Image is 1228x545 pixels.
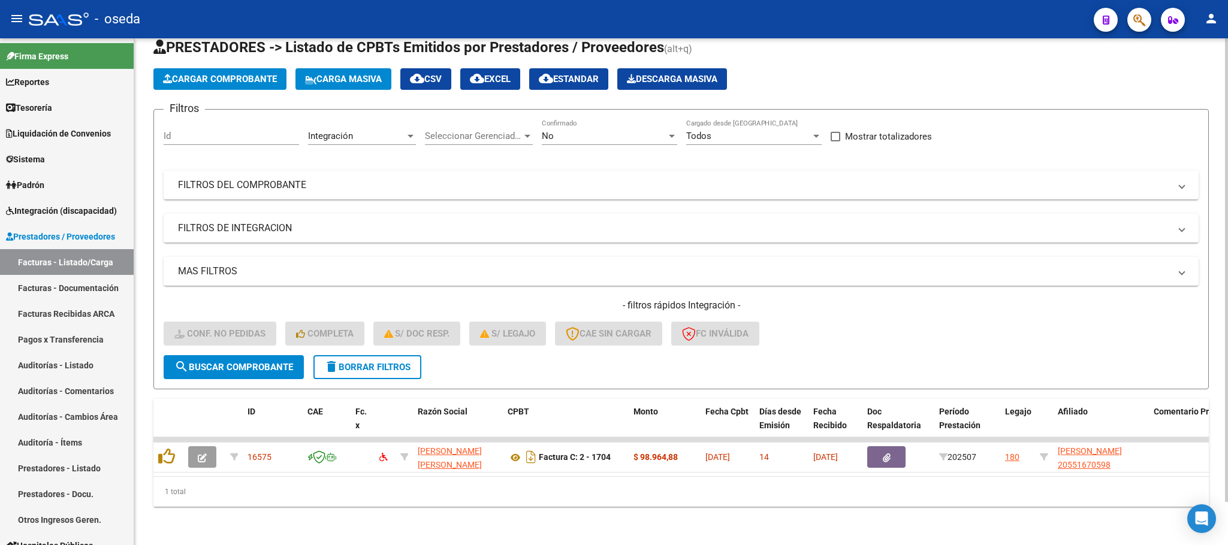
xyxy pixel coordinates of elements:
span: Completa [296,328,354,339]
datatable-header-cell: Legajo [1000,399,1035,452]
mat-expansion-panel-header: FILTROS DE INTEGRACION [164,214,1199,243]
datatable-header-cell: CAE [303,399,351,452]
datatable-header-cell: Período Prestación [934,399,1000,452]
span: Fc. x [355,407,367,430]
span: CPBT [508,407,529,416]
button: Completa [285,322,364,346]
span: Carga Masiva [305,74,382,84]
datatable-header-cell: Fecha Recibido [808,399,862,452]
datatable-header-cell: Días desde Emisión [755,399,808,452]
button: Carga Masiva [295,68,391,90]
span: Todos [686,131,711,141]
h3: Filtros [164,100,205,117]
span: [PERSON_NAME] 20551670598 [1058,446,1122,470]
button: CAE SIN CARGAR [555,322,662,346]
span: Fecha Cpbt [705,407,749,416]
span: CAE [307,407,323,416]
mat-icon: person [1204,11,1218,26]
div: Open Intercom Messenger [1187,504,1216,533]
i: Descargar documento [523,447,539,467]
datatable-header-cell: ID [243,399,303,452]
span: ID [248,407,255,416]
span: Período Prestación [939,407,980,430]
span: Seleccionar Gerenciador [425,131,522,141]
mat-icon: menu [10,11,24,26]
button: Cargar Comprobante [153,68,286,90]
span: Firma Express [6,50,68,63]
span: CSV [410,74,442,84]
span: [DATE] [705,452,730,462]
span: Integración [308,131,353,141]
span: Liquidación de Convenios [6,127,111,140]
button: EXCEL [460,68,520,90]
span: Prestadores / Proveedores [6,230,115,243]
strong: $ 98.964,88 [633,452,678,462]
span: EXCEL [470,74,511,84]
span: 16575 [248,452,271,462]
button: S/ Doc Resp. [373,322,461,346]
button: S/ legajo [469,322,546,346]
mat-icon: delete [324,359,339,374]
button: Estandar [529,68,608,90]
span: Integración (discapacidad) [6,204,117,217]
datatable-header-cell: Razón Social [413,399,503,452]
span: Descarga Masiva [627,74,717,84]
span: S/ legajo [480,328,535,339]
h4: - filtros rápidos Integración - [164,299,1199,312]
span: Estandar [539,74,599,84]
button: CSV [400,68,451,90]
mat-panel-title: MAS FILTROS [178,265,1170,278]
span: Sistema [6,153,45,166]
span: Afiliado [1058,407,1088,416]
mat-panel-title: FILTROS DEL COMPROBANTE [178,178,1170,192]
span: No [542,131,554,141]
mat-icon: cloud_download [410,71,424,86]
span: PRESTADORES -> Listado de CPBTs Emitidos por Prestadores / Proveedores [153,39,664,56]
mat-icon: cloud_download [470,71,484,86]
mat-expansion-panel-header: MAS FILTROS [164,257,1199,286]
button: Buscar Comprobante [164,355,304,379]
datatable-header-cell: Doc Respaldatoria [862,399,934,452]
button: FC Inválida [671,322,759,346]
datatable-header-cell: Fecha Cpbt [701,399,755,452]
span: - oseda [95,6,140,32]
button: Borrar Filtros [313,355,421,379]
mat-icon: search [174,359,189,374]
button: Conf. no pedidas [164,322,276,346]
span: Monto [633,407,658,416]
button: Descarga Masiva [617,68,727,90]
mat-panel-title: FILTROS DE INTEGRACION [178,222,1170,235]
span: Conf. no pedidas [174,328,265,339]
span: S/ Doc Resp. [384,328,450,339]
datatable-header-cell: Afiliado [1053,399,1149,452]
mat-icon: cloud_download [539,71,553,86]
span: [PERSON_NAME] [PERSON_NAME] [418,446,482,470]
mat-expansion-panel-header: FILTROS DEL COMPROBANTE [164,171,1199,199]
datatable-header-cell: Fc. x [351,399,375,452]
span: Padrón [6,178,44,192]
strong: Factura C: 2 - 1704 [539,453,611,462]
datatable-header-cell: CPBT [503,399,629,452]
div: 23270087914 [418,444,498,470]
span: Días desde Emisión [759,407,801,430]
div: 180 [1005,450,1019,464]
span: Mostrar totalizadores [845,129,932,144]
span: Doc Respaldatoria [867,407,921,430]
span: Tesorería [6,101,52,114]
span: (alt+q) [664,43,692,54]
span: Borrar Filtros [324,362,411,373]
span: Buscar Comprobante [174,362,293,373]
span: 14 [759,452,769,462]
span: 202507 [939,452,976,462]
span: Legajo [1005,407,1031,416]
span: Fecha Recibido [813,407,847,430]
span: CAE SIN CARGAR [566,328,651,339]
span: Razón Social [418,407,467,416]
span: Reportes [6,75,49,89]
span: FC Inválida [682,328,749,339]
datatable-header-cell: Monto [629,399,701,452]
span: Cargar Comprobante [163,74,277,84]
app-download-masive: Descarga masiva de comprobantes (adjuntos) [617,68,727,90]
div: 1 total [153,477,1209,507]
span: [DATE] [813,452,838,462]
